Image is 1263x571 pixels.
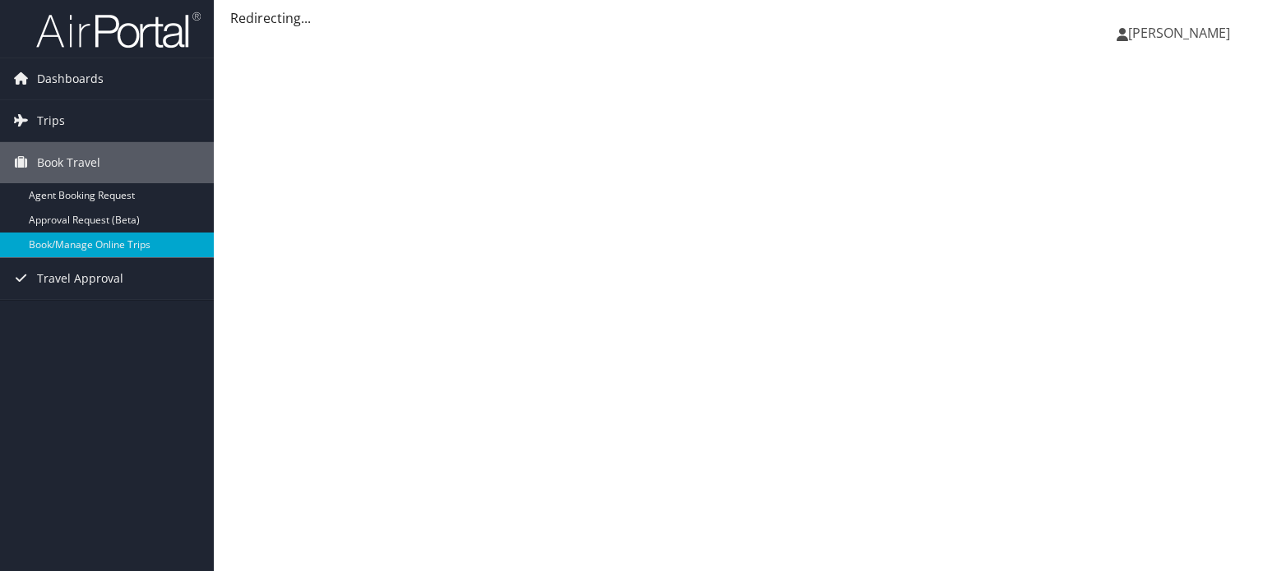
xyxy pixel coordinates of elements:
[37,258,123,299] span: Travel Approval
[230,8,1247,28] div: Redirecting...
[1117,8,1247,58] a: [PERSON_NAME]
[37,100,65,141] span: Trips
[37,142,100,183] span: Book Travel
[37,58,104,99] span: Dashboards
[1128,24,1230,42] span: [PERSON_NAME]
[36,11,201,49] img: airportal-logo.png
